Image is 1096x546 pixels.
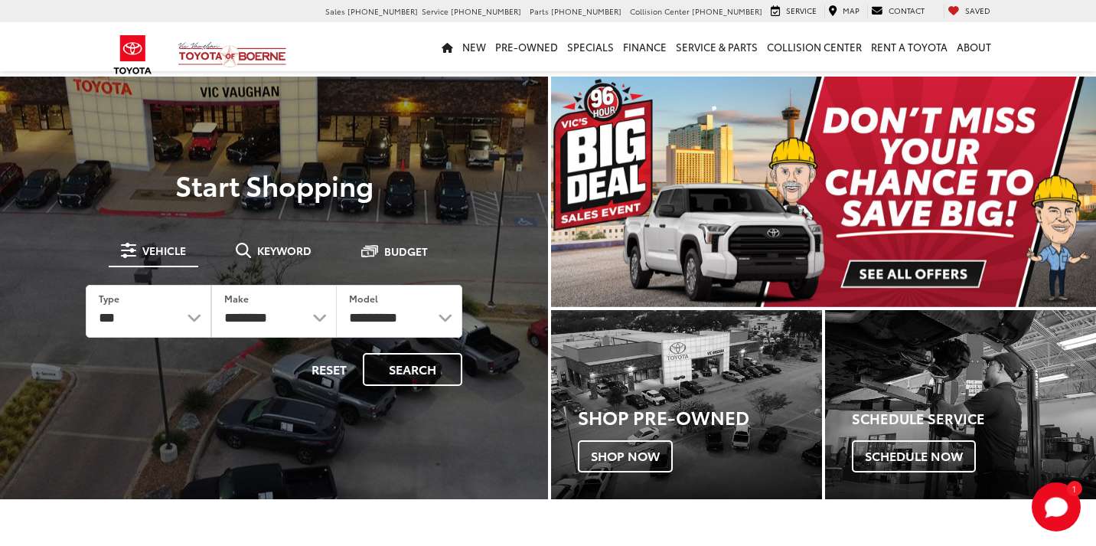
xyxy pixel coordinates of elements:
[824,5,863,18] a: Map
[630,5,690,17] span: Collision Center
[363,353,462,386] button: Search
[786,5,817,16] span: Service
[349,292,378,305] label: Model
[458,22,491,71] a: New
[843,5,860,16] span: Map
[178,41,287,68] img: Vic Vaughan Toyota of Boerne
[1072,485,1076,492] span: 1
[578,407,822,427] h3: Shop Pre-Owned
[578,440,673,472] span: Shop Now
[384,246,428,257] span: Budget
[852,411,1096,427] h4: Schedule Service
[491,22,563,71] a: Pre-Owned
[563,22,618,71] a: Specials
[692,5,762,17] span: [PHONE_NUMBER]
[551,77,1096,307] div: carousel slide number 1 of 1
[64,169,484,200] p: Start Shopping
[867,5,928,18] a: Contact
[224,292,249,305] label: Make
[551,77,1096,307] section: Carousel section with vehicle pictures - may contain disclaimers.
[551,310,822,500] a: Shop Pre-Owned Shop Now
[852,440,976,472] span: Schedule Now
[1032,482,1081,531] svg: Start Chat
[422,5,449,17] span: Service
[965,5,990,16] span: Saved
[866,22,952,71] a: Rent a Toyota
[142,245,186,256] span: Vehicle
[551,310,822,500] div: Toyota
[551,77,1096,307] img: Big Deal Sales Event
[451,5,521,17] span: [PHONE_NUMBER]
[944,5,994,18] a: My Saved Vehicles
[889,5,925,16] span: Contact
[671,22,762,71] a: Service & Parts: Opens in a new tab
[825,310,1096,500] a: Schedule Service Schedule Now
[767,5,820,18] a: Service
[762,22,866,71] a: Collision Center
[99,292,119,305] label: Type
[1032,482,1081,531] button: Toggle Chat Window
[618,22,671,71] a: Finance
[551,5,621,17] span: [PHONE_NUMBER]
[437,22,458,71] a: Home
[825,310,1096,500] div: Toyota
[952,22,996,71] a: About
[257,245,312,256] span: Keyword
[347,5,418,17] span: [PHONE_NUMBER]
[298,353,360,386] button: Reset
[104,30,161,80] img: Toyota
[325,5,345,17] span: Sales
[530,5,549,17] span: Parts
